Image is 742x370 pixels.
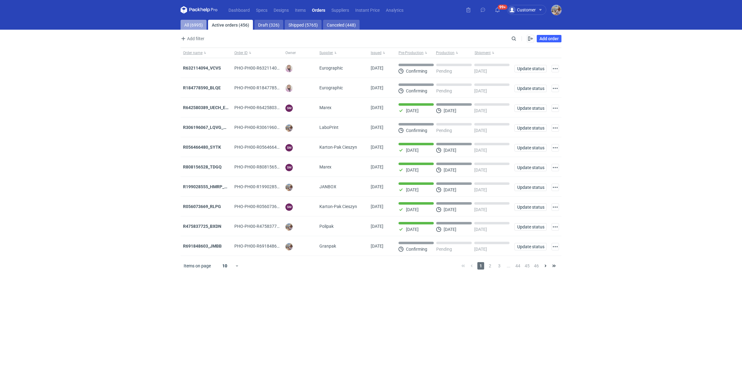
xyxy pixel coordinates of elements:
span: Marex [319,164,331,170]
span: Update status [517,185,544,189]
a: Designs [271,6,292,14]
span: PHO-PH00-R691848603_JMBB [234,244,295,249]
span: 17/09/2025 [371,164,383,169]
a: All (6995) [181,20,207,30]
div: Customer [508,6,536,14]
span: 3 [496,262,503,270]
span: LaboPrint [319,124,339,130]
p: [DATE] [474,187,487,192]
img: Klaudia Wiśniewska [285,85,293,92]
span: Update status [517,146,544,150]
p: Pending [436,247,452,252]
button: Actions [552,243,559,250]
a: Instant Price [352,6,383,14]
img: Michał Palasek [285,243,293,250]
a: R808156528_TDGQ [183,164,222,169]
span: Items on page [184,263,211,269]
div: Karton-Pak Cieszyn [317,137,368,157]
button: Supplier [317,48,368,58]
span: 17/09/2025 [371,224,383,229]
button: Actions [552,223,559,231]
p: [DATE] [444,148,456,153]
a: R642580389_UECH_ESJL [183,105,233,110]
button: Update status [514,203,547,211]
span: 18/09/2025 [371,85,383,90]
div: LaboPrint [317,117,368,137]
svg: Packhelp Pro [181,6,218,14]
figcaption: SM [285,164,293,171]
button: Actions [552,164,559,171]
button: Update status [514,164,547,171]
button: 99+ [493,5,502,15]
span: PHO-PH00-R642580389_UECH_ESJL [234,105,306,110]
button: Update status [514,85,547,92]
span: 18/09/2025 [371,105,383,110]
span: PHO-PH00-R199028555_HMRP_BKJH_VHKJ_ZOBC [234,184,335,189]
button: Actions [552,65,559,72]
span: Granpak [319,243,336,249]
a: R475837725_BXDN [183,224,221,229]
div: Polipak [317,216,368,236]
span: 17/09/2025 [371,184,383,189]
span: 18/09/2025 [371,66,383,70]
p: [DATE] [474,69,487,74]
figcaption: SM [285,104,293,112]
button: Add filter [179,35,205,42]
button: Update status [514,124,547,132]
span: Update status [517,165,544,170]
a: Items [292,6,309,14]
p: [DATE] [474,227,487,232]
strong: R306196067_LQVG_GRNO [183,125,235,130]
span: 45 [524,262,531,270]
span: Update status [517,66,544,71]
p: Confirming [406,247,427,252]
span: Order ID [234,50,248,55]
span: PHO-PH00-R306196067_LQVG_GRNO [234,125,309,130]
p: [DATE] [474,207,487,212]
p: Pending [436,69,452,74]
figcaption: SM [285,203,293,211]
p: [DATE] [474,88,487,93]
p: [DATE] [444,108,456,113]
button: Pre-Production [396,48,435,58]
span: 2 [487,262,493,270]
strong: R199028555_HMRP_BKJH_VHKJ_ZOBC [183,184,262,189]
a: R184778590_BLQE [183,85,221,90]
button: Update status [514,184,547,191]
span: Production [436,50,454,55]
span: PHO-PH00-R056466480_SYTK [234,145,294,150]
span: Owner [285,50,296,55]
a: Analytics [383,6,407,14]
button: Update status [514,144,547,151]
a: R056073669_RLPG [183,204,221,209]
p: [DATE] [444,187,456,192]
span: Pre-Production [399,50,424,55]
p: [DATE] [474,247,487,252]
p: [DATE] [406,227,419,232]
span: Update status [517,225,544,229]
button: Actions [552,144,559,151]
p: [DATE] [474,168,487,172]
p: [DATE] [444,207,456,212]
span: PHO-PH00-R808156528_TDGQ [234,164,295,169]
span: PHO-PH00-R056073669_RLPG [234,204,295,209]
span: Update status [517,205,544,209]
strong: R632114094_VCVS [183,66,221,70]
span: Karton-Pak Cieszyn [319,203,357,210]
div: Michał Palasek [551,5,561,15]
button: Actions [552,203,559,211]
a: Active orders (456) [208,20,253,30]
div: Marex [317,98,368,117]
p: Pending [436,128,452,133]
div: Eurographic [317,58,368,78]
div: Eurographic [317,78,368,98]
button: Actions [552,124,559,132]
p: [DATE] [406,148,419,153]
button: Actions [552,85,559,92]
img: Klaudia Wiśniewska [285,65,293,72]
div: JANBOX [317,177,368,197]
span: Update status [517,86,544,91]
span: 1 [477,262,484,270]
span: 44 [514,262,521,270]
p: [DATE] [474,148,487,153]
